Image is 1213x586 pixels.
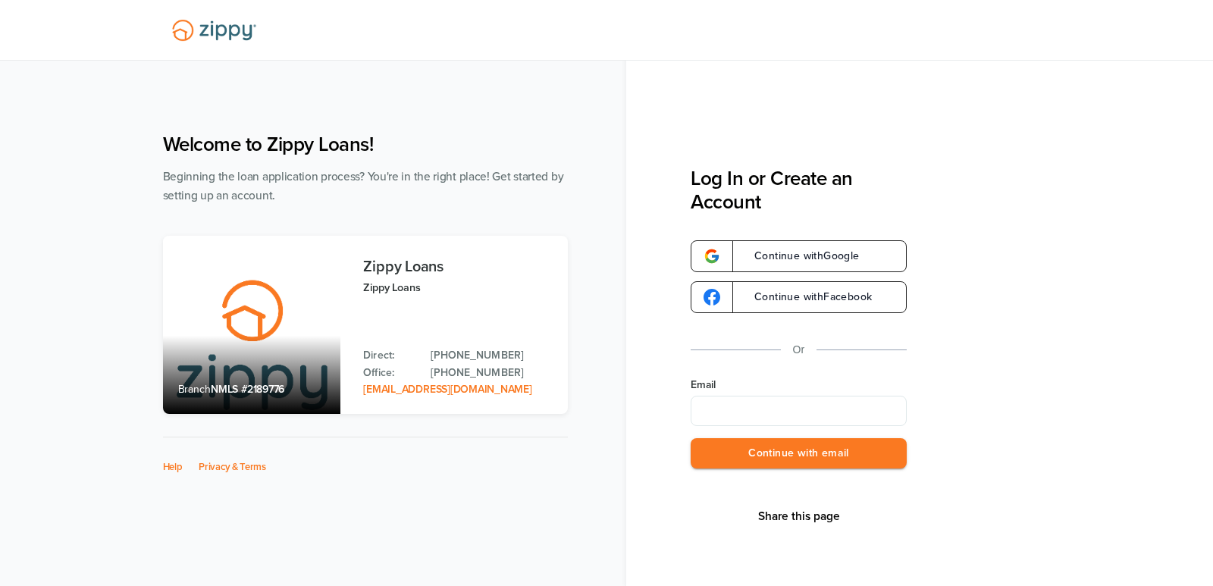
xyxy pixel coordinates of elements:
img: Lender Logo [163,13,265,48]
h3: Zippy Loans [363,259,552,275]
span: Continue with Google [739,251,860,262]
a: Email Address: zippyguide@zippymh.com [363,383,531,396]
span: NMLS #2189776 [211,383,284,396]
a: google-logoContinue withGoogle [691,240,907,272]
p: Or [793,340,805,359]
a: Help [163,461,183,473]
button: Continue with email [691,438,907,469]
a: Privacy & Terms [199,461,266,473]
p: Office: [363,365,415,381]
button: Share This Page [754,509,845,524]
p: Zippy Loans [363,279,552,296]
a: google-logoContinue withFacebook [691,281,907,313]
img: google-logo [704,289,720,306]
p: Direct: [363,347,415,364]
a: Office Phone: 512-975-2947 [431,365,552,381]
a: Direct Phone: 512-975-2947 [431,347,552,364]
span: Branch [178,383,212,396]
h3: Log In or Create an Account [691,167,907,214]
span: Beginning the loan application process? You're in the right place! Get started by setting up an a... [163,170,564,202]
label: Email [691,378,907,393]
span: Continue with Facebook [739,292,872,302]
h1: Welcome to Zippy Loans! [163,133,568,156]
input: Email Address [691,396,907,426]
img: google-logo [704,248,720,265]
